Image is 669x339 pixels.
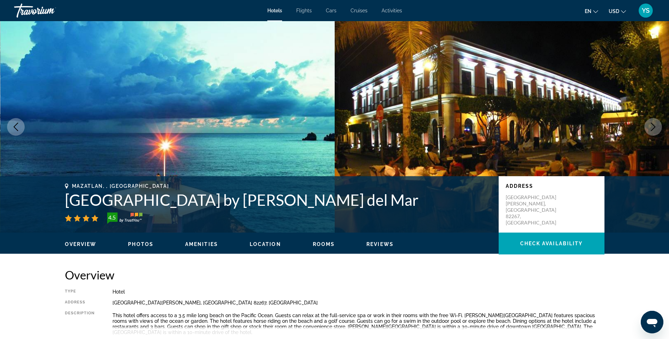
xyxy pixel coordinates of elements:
[609,6,626,16] button: Change currency
[366,241,394,247] button: Reviews
[313,241,335,247] button: Rooms
[506,194,562,226] p: [GEOGRAPHIC_DATA][PERSON_NAME], [GEOGRAPHIC_DATA] 82267, [GEOGRAPHIC_DATA]
[499,233,604,254] button: Check Availability
[351,8,367,13] a: Cruises
[250,241,281,247] button: Location
[105,213,119,222] div: 4.5
[65,300,95,306] div: Address
[326,8,336,13] a: Cars
[609,8,619,14] span: USD
[107,212,142,224] img: trustyou-badge-hor.svg
[520,241,583,246] span: Check Availability
[14,1,85,20] a: Travorium
[72,183,169,189] span: Mazatlan, , [GEOGRAPHIC_DATA]
[65,241,97,247] button: Overview
[65,191,492,209] h1: [GEOGRAPHIC_DATA] by [PERSON_NAME] del Mar
[65,268,604,282] h2: Overview
[637,3,655,18] button: User Menu
[585,6,598,16] button: Change language
[112,289,604,295] div: Hotel
[267,8,282,13] a: Hotels
[585,8,591,14] span: en
[296,8,312,13] a: Flights
[644,118,662,136] button: Next image
[506,183,597,189] p: Address
[65,311,95,337] div: Description
[185,241,218,247] button: Amenities
[65,289,95,295] div: Type
[112,300,604,306] div: [GEOGRAPHIC_DATA][PERSON_NAME], [GEOGRAPHIC_DATA] 82267, [GEOGRAPHIC_DATA]
[112,313,604,335] p: This hotel offers access to a 3.5 mile long beach on the Pacific Ocean. Guests can relax at the f...
[382,8,402,13] a: Activities
[128,241,153,247] button: Photos
[641,311,663,333] iframe: Button to launch messaging window
[7,118,25,136] button: Previous image
[642,7,650,14] span: YS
